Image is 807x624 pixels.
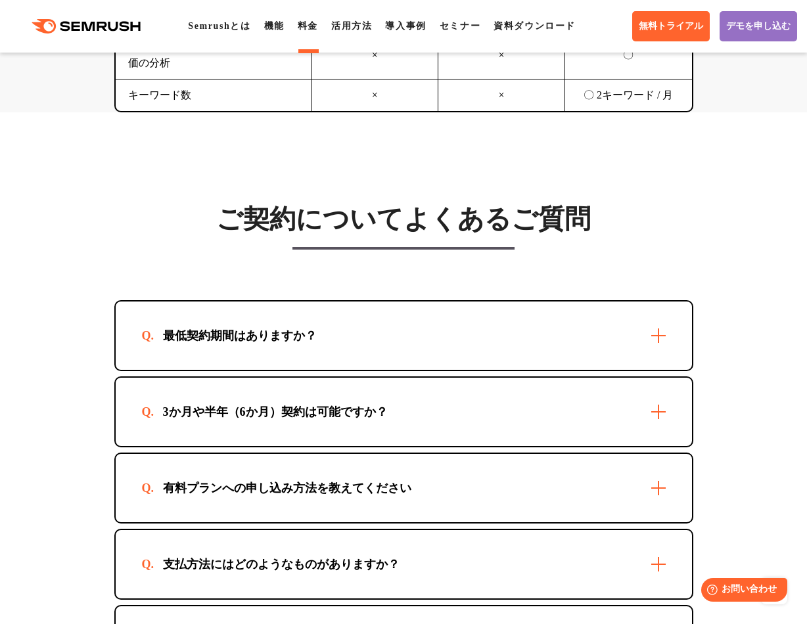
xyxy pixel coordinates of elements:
[440,21,480,31] a: セミナー
[142,556,421,572] div: 支払方法にはどのようなものがありますか？
[311,79,438,112] td: ×
[690,573,793,610] iframe: Help widget launcher
[264,21,285,31] a: 機能
[331,21,372,31] a: 活用方法
[116,32,311,79] td: 自然言語・機械学習による意見や評価の分析
[188,21,250,31] a: Semrushとは
[142,404,409,420] div: 3か月や半年（6か月）契約は可能ですか？
[720,11,797,41] a: デモを申し込む
[114,203,693,236] h3: ご契約についてよくあるご質問
[565,32,692,79] td: 〇
[639,20,703,32] span: 無料トライアル
[632,11,710,41] a: 無料トライアル
[438,79,565,112] td: ×
[142,328,338,344] div: 最低契約期間はありますか？
[311,32,438,79] td: ×
[385,21,426,31] a: 導入事例
[494,21,576,31] a: 資料ダウンロード
[565,79,692,112] td: 〇 2キーワード / 月
[142,480,432,496] div: 有料プランへの申し込み方法を教えてください
[438,32,565,79] td: ×
[116,79,311,112] td: キーワード数
[726,20,791,32] span: デモを申し込む
[298,21,318,31] a: 料金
